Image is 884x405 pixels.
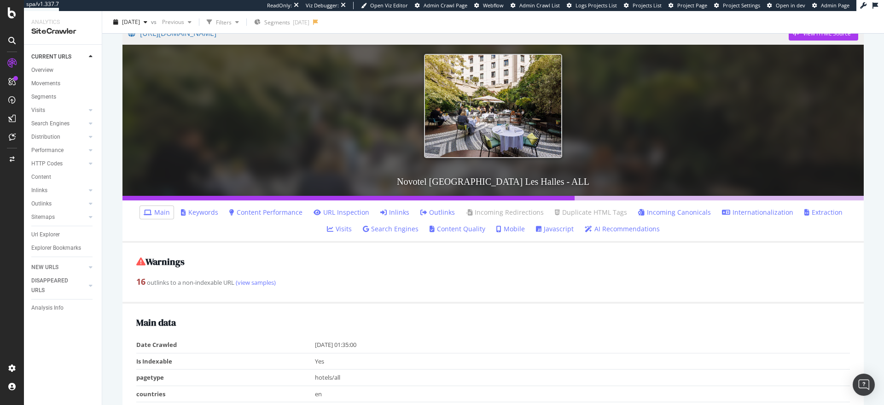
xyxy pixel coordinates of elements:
a: Performance [31,146,86,155]
div: Distribution [31,132,60,142]
a: Content Performance [229,208,302,217]
a: Visits [31,106,86,115]
a: Admin Crawl List [511,2,560,9]
div: Visits [31,106,45,115]
div: Movements [31,79,60,88]
span: Open in dev [776,2,805,9]
a: Distribution [31,132,86,142]
a: NEW URLS [31,263,86,272]
a: Extraction [804,208,843,217]
a: Outlinks [31,199,86,209]
div: Inlinks [31,186,47,195]
h2: Main data [136,317,850,328]
a: Project Settings [714,2,760,9]
td: [DATE] 01:35:00 [315,337,850,353]
div: Segments [31,92,56,102]
div: Sitemaps [31,212,55,222]
a: Analysis Info [31,303,95,313]
div: Search Engines [31,119,70,129]
a: Incoming Redirections [466,208,544,217]
h2: Warnings [136,257,850,267]
a: Mobile [496,224,525,234]
div: Explorer Bookmarks [31,243,81,253]
a: HTTP Codes [31,159,86,169]
div: CURRENT URLS [31,52,71,62]
div: Open Intercom Messenger [853,374,875,396]
a: Content [31,172,95,182]
span: Segments [264,18,290,26]
div: [DATE] [293,18,309,26]
button: Previous [158,15,195,29]
span: Logs Projects List [576,2,617,9]
a: Javascript [536,224,574,234]
td: en [315,386,850,402]
a: Visits [327,224,352,234]
a: Admin Page [812,2,849,9]
button: Segments[DATE] [250,15,313,29]
div: DISAPPEARED URLS [31,276,78,295]
a: Projects List [624,2,662,9]
div: outlinks to a non-indexable URL [136,276,850,288]
a: Logs Projects List [567,2,617,9]
div: NEW URLS [31,263,58,272]
td: pagetype [136,370,315,386]
span: Webflow [483,2,504,9]
div: ReadOnly: [267,2,292,9]
a: Inlinks [380,208,409,217]
a: AI Recommendations [585,224,660,234]
td: Is Indexable [136,353,315,370]
a: Main [144,208,170,217]
span: Previous [158,18,184,26]
div: Viz Debugger: [306,2,339,9]
div: SiteCrawler [31,26,94,37]
a: Search Engines [31,119,86,129]
a: Incoming Canonicals [638,208,711,217]
a: Open in dev [767,2,805,9]
td: hotels/all [315,370,850,386]
span: vs [151,18,158,26]
div: Overview [31,65,53,75]
a: (view samples) [234,278,276,287]
span: Admin Page [821,2,849,9]
div: Filters [216,18,232,26]
a: Open Viz Editor [361,2,408,9]
a: Explorer Bookmarks [31,243,95,253]
a: Internationalization [722,208,793,217]
td: Date Crawled [136,337,315,353]
div: HTTP Codes [31,159,63,169]
a: Project Page [669,2,707,9]
a: Admin Crawl Page [415,2,467,9]
div: Outlinks [31,199,52,209]
img: Novotel Paris Les Halles - ALL [424,54,562,158]
div: Content [31,172,51,182]
a: Inlinks [31,186,86,195]
span: Project Settings [723,2,760,9]
button: [DATE] [110,15,151,29]
a: DISAPPEARED URLS [31,276,86,295]
span: Project Page [677,2,707,9]
span: Open Viz Editor [370,2,408,9]
button: Filters [203,15,243,29]
a: Overview [31,65,95,75]
span: Projects List [633,2,662,9]
a: Sitemaps [31,212,86,222]
a: Outlinks [420,208,455,217]
a: URL Inspection [314,208,369,217]
td: Yes [315,353,850,370]
a: Webflow [474,2,504,9]
a: Search Engines [363,224,419,234]
a: Segments [31,92,95,102]
div: Performance [31,146,64,155]
strong: 16 [136,276,145,287]
div: Url Explorer [31,230,60,240]
a: Keywords [181,208,218,217]
span: 2025 Aug. 20th [122,18,140,26]
span: Admin Crawl Page [424,2,467,9]
span: Admin Crawl List [519,2,560,9]
div: Analytics [31,18,94,26]
div: Analysis Info [31,303,64,313]
a: Duplicate HTML Tags [555,208,627,217]
a: Content Quality [430,224,485,234]
a: Url Explorer [31,230,95,240]
a: CURRENT URLS [31,52,86,62]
